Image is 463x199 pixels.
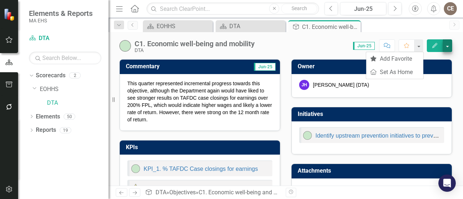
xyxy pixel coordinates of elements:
[29,9,93,18] span: Elements & Reports
[135,48,255,53] div: DTA
[36,126,56,134] a: Reports
[47,99,109,107] a: DTA
[298,111,448,117] h3: Initiatives
[444,2,457,15] button: CE
[366,65,423,79] a: Set As Home
[169,189,196,196] a: Objectives
[36,72,65,80] a: Scorecards
[4,8,16,21] img: ClearPoint Strategy
[29,18,93,23] small: MA EHS
[353,42,375,50] span: Jun-25
[438,174,456,192] div: Open Intercom Messenger
[135,40,255,48] div: C1. Economic well-being and mobility
[313,81,369,88] div: [PERSON_NAME] (DTA)
[144,166,258,172] a: KPI_1. % TAFDC Case closings for earnings
[60,127,71,133] div: 19
[29,52,101,64] input: Search Below...
[156,189,166,196] a: DTA
[119,40,131,52] img: On-track
[340,2,386,15] button: Jun-25
[145,22,211,31] a: EOHHS
[302,22,359,31] div: C1. Economic well-being and mobility
[298,168,448,174] h3: Attachments
[29,34,101,43] a: DTA
[343,5,384,13] div: Jun-25
[126,144,276,151] h3: KPIs
[303,131,312,140] img: On-track
[145,189,280,197] div: » »
[299,80,309,90] div: JH
[157,22,211,31] div: EOHHS
[217,22,284,31] a: DTA
[254,63,276,71] span: Jun-25
[199,189,294,196] div: C1. Economic well-being and mobility
[292,5,307,11] span: Search
[127,80,272,123] p: This quarter represented incremental progress towards this objective, although the Department aga...
[126,63,216,70] h3: Commentary
[298,63,448,70] h3: Owner
[146,3,319,15] input: Search ClearPoint...
[64,113,75,120] div: 50
[229,22,284,31] div: DTA
[36,113,60,121] a: Elements
[69,73,81,79] div: 2
[40,85,109,94] a: EOHHS
[281,4,317,14] button: Search
[366,52,423,65] a: Add Favorite
[131,164,140,173] img: On-track
[131,184,140,192] img: At-risk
